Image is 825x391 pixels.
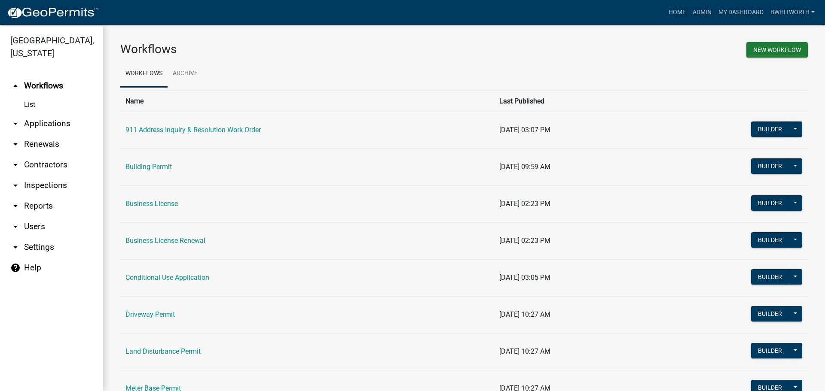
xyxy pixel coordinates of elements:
i: arrow_drop_down [10,242,21,252]
a: Driveway Permit [125,310,175,318]
button: Builder [751,121,789,137]
a: Home [665,4,689,21]
span: [DATE] 02:23 PM [499,200,550,208]
i: arrow_drop_down [10,160,21,170]
button: Builder [751,158,789,174]
th: Name [120,91,494,112]
a: BWhitworth [767,4,818,21]
i: arrow_drop_down [10,201,21,211]
i: arrow_drop_down [10,139,21,149]
a: 911 Address Inquiry & Resolution Work Order [125,126,261,134]
a: Workflows [120,60,168,88]
i: arrow_drop_down [10,180,21,191]
i: help [10,263,21,273]
span: [DATE] 09:59 AM [499,163,550,171]
th: Last Published [494,91,650,112]
a: Business License Renewal [125,236,205,245]
button: Builder [751,269,789,285]
button: New Workflow [746,42,808,58]
a: Admin [689,4,715,21]
a: Land Disturbance Permit [125,347,201,355]
button: Builder [751,232,789,248]
span: [DATE] 10:27 AM [499,310,550,318]
span: [DATE] 03:05 PM [499,273,550,282]
a: Conditional Use Application [125,273,209,282]
a: My Dashboard [715,4,767,21]
span: [DATE] 10:27 AM [499,347,550,355]
a: Archive [168,60,203,88]
span: [DATE] 03:07 PM [499,126,550,134]
h3: Workflows [120,42,458,57]
i: arrow_drop_up [10,81,21,91]
a: Building Permit [125,163,172,171]
a: Business License [125,200,178,208]
i: arrow_drop_down [10,118,21,129]
span: [DATE] 02:23 PM [499,236,550,245]
button: Builder [751,306,789,321]
i: arrow_drop_down [10,221,21,232]
button: Builder [751,195,789,211]
button: Builder [751,343,789,358]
